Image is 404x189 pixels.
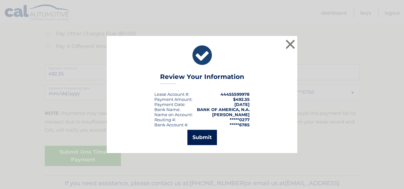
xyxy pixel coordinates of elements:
[234,102,250,107] span: [DATE]
[212,112,250,117] strong: [PERSON_NAME]
[154,107,180,112] div: Bank Name:
[154,97,192,102] div: Payment Amount:
[154,92,189,97] div: Lease Account #:
[160,73,244,84] h3: Review Your Information
[284,38,297,51] button: ×
[154,122,188,127] div: Bank Account #:
[154,102,185,107] div: :
[220,92,250,97] strong: 44455599978
[187,130,217,145] button: Submit
[233,97,250,102] span: $492.35
[154,117,176,122] div: Routing #:
[154,112,193,117] div: Name on Account:
[154,102,185,107] span: Payment Date
[197,107,250,112] strong: BANK OF AMERICA, N.A.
